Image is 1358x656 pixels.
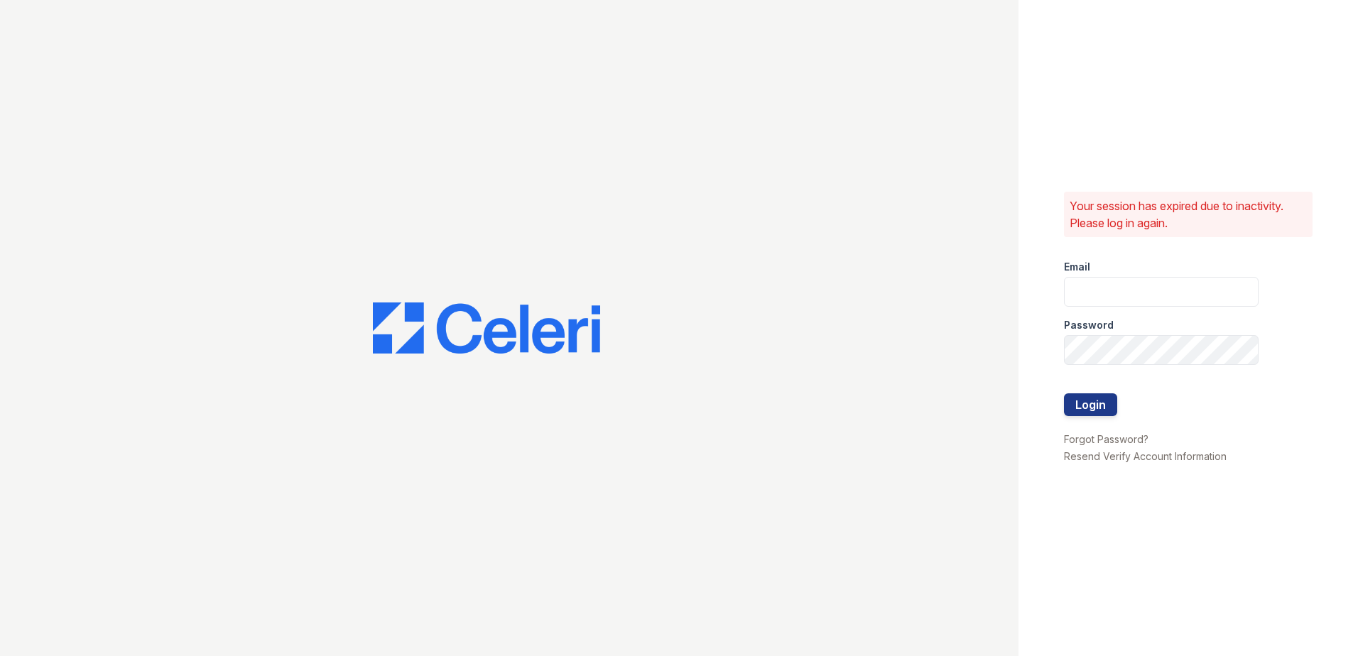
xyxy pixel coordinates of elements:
[1064,318,1114,332] label: Password
[1064,450,1227,462] a: Resend Verify Account Information
[1064,393,1117,416] button: Login
[373,302,600,354] img: CE_Logo_Blue-a8612792a0a2168367f1c8372b55b34899dd931a85d93a1a3d3e32e68fde9ad4.png
[1070,197,1307,231] p: Your session has expired due to inactivity. Please log in again.
[1064,260,1090,274] label: Email
[1064,433,1148,445] a: Forgot Password?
